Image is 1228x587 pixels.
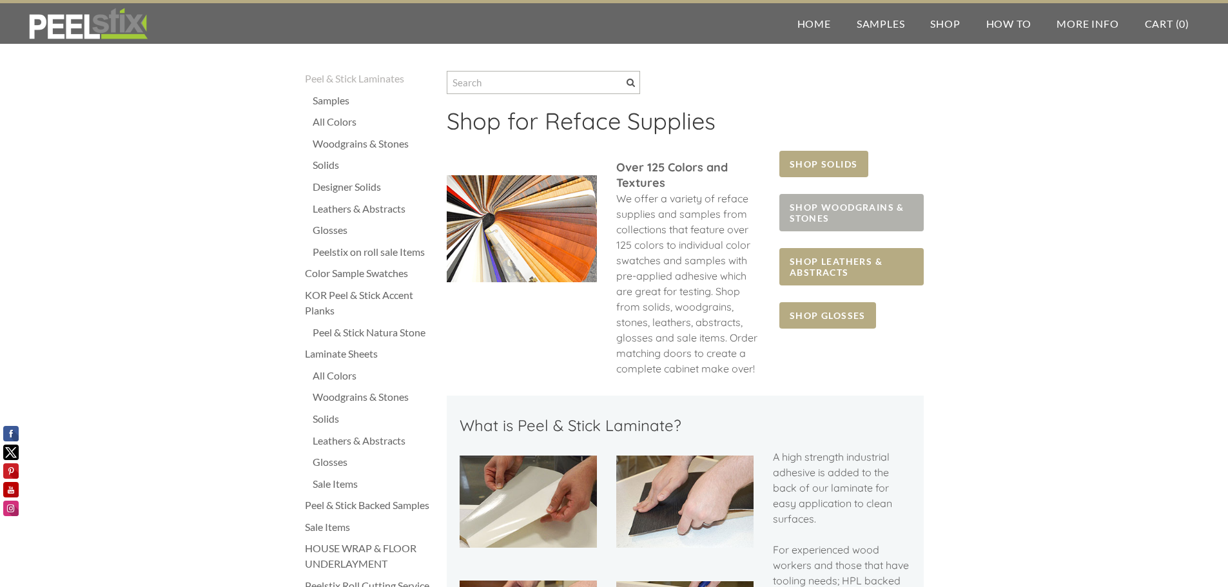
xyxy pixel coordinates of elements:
a: Glosses [313,454,434,470]
a: Sale Items [305,519,434,535]
a: How To [973,3,1044,44]
h2: ​Shop for Reface Supplies [447,107,924,144]
a: SHOP WOODGRAINS & STONES [779,194,923,231]
span: We offer a variety of reface supplies and samples from collections that feature over 125 colors t... [616,192,757,375]
img: Picture [616,456,754,547]
a: Home [785,3,844,44]
a: Designer Solids [313,179,434,195]
a: SHOP GLOSSES [779,302,876,329]
span: 0 [1179,17,1185,30]
a: Leathers & Abstracts [313,201,434,217]
span: Search [627,79,635,87]
img: REFACE SUPPLIES [26,8,150,40]
a: Leathers & Abstracts [313,433,434,448]
a: SHOP SOLIDS [779,151,868,177]
a: Color Sample Swatches [305,265,434,281]
a: Samples [844,3,918,44]
a: Glosses [313,222,434,238]
a: Solids [313,157,434,173]
a: Sale Items [313,476,434,492]
a: HOUSE WRAP & FLOOR UNDERLAYMENT [305,541,434,572]
a: Peelstix on roll sale Items [313,244,434,260]
a: Peel & Stick Backed Samples [305,497,434,513]
font: What is Peel & Stick Laminate? [460,416,681,435]
a: All Colors [313,114,434,130]
a: Cart (0) [1132,3,1202,44]
a: Peel & Stick Laminates [305,71,434,86]
a: SHOP LEATHERS & ABSTRACTS [779,248,923,285]
a: Peel & Stick Natura Stone [313,325,434,340]
img: Picture [460,456,597,547]
font: ​Over 125 Colors and Textures [616,160,728,190]
a: Shop [917,3,973,44]
a: Solids [313,411,434,427]
a: More Info [1044,3,1131,44]
a: Woodgrains & Stones [313,136,434,151]
input: Search [447,71,640,94]
a: Samples [313,93,434,108]
a: KOR Peel & Stick Accent Planks [305,287,434,318]
a: All Colors [313,368,434,383]
img: Picture [447,175,597,282]
a: Woodgrains & Stones [313,389,434,405]
a: Laminate Sheets [305,346,434,361]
